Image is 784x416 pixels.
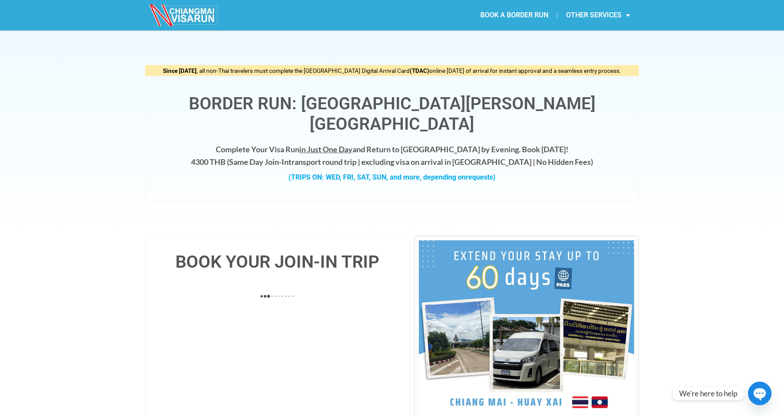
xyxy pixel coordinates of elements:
span: requests) [466,173,496,181]
strong: Since [DATE] [163,67,197,74]
strong: (TDAC) [410,67,429,74]
h1: Border Run: [GEOGRAPHIC_DATA][PERSON_NAME][GEOGRAPHIC_DATA] [154,94,630,134]
h4: BOOK YOUR JOIN-IN TRIP [154,253,401,271]
span: , all non-Thai travelers must complete the [GEOGRAPHIC_DATA] Digital Arrival Card online [DATE] o... [163,67,621,74]
a: BOOK A BORDER RUN [472,5,557,25]
strong: Same Day Join-In [229,157,288,167]
h4: Complete Your Visa Run and Return to [GEOGRAPHIC_DATA] by Evening. Book [DATE]! 4300 THB ( transp... [154,143,630,168]
span: in Just One Day [299,144,353,154]
a: OTHER SERVICES [557,5,639,25]
nav: Menu [392,5,639,25]
strong: (TRIPS ON: WED, FRI, SAT, SUN, and more, depending on [288,173,496,181]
